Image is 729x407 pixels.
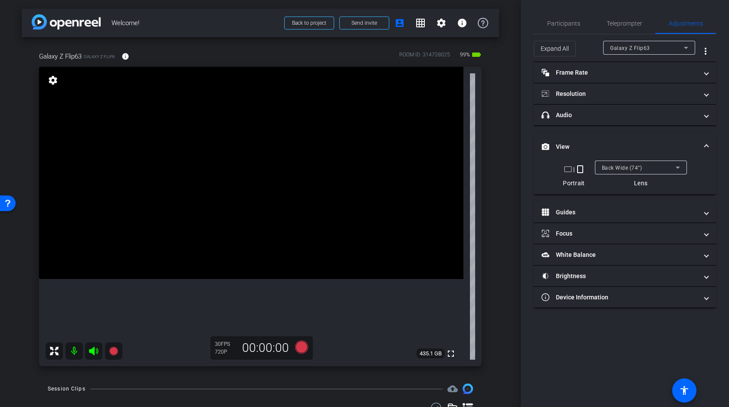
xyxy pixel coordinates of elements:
span: Teleprompter [607,20,642,26]
div: 30 [215,341,236,348]
mat-panel-title: Device Information [542,293,698,302]
mat-panel-title: Frame Rate [542,68,698,77]
mat-expansion-panel-header: Frame Rate [534,62,716,83]
mat-panel-title: White Balance [542,250,698,259]
span: Welcome! [112,14,279,32]
mat-icon: crop_portrait [575,164,585,174]
img: app-logo [32,14,101,30]
div: View [534,161,716,194]
span: Galaxy Z Flip63 [610,45,650,51]
mat-expansion-panel-header: Focus [534,223,716,244]
mat-panel-title: Focus [542,229,698,238]
mat-icon: cloud_upload [447,384,458,394]
span: Back to project [292,20,326,26]
mat-panel-title: View [542,142,698,151]
mat-icon: info [121,53,129,60]
mat-expansion-panel-header: Audio [534,105,716,125]
mat-expansion-panel-header: Guides [534,202,716,223]
span: 99% [459,48,471,62]
span: Adjustments [669,20,703,26]
mat-expansion-panel-header: Brightness [534,266,716,286]
mat-expansion-panel-header: White Balance [534,244,716,265]
div: ROOM ID: 314728025 [399,51,450,63]
div: | [563,164,585,174]
span: Send invite [351,20,377,26]
div: 00:00:00 [236,341,295,355]
mat-icon: grid_on [415,18,426,28]
button: Send invite [339,16,389,30]
span: Participants [547,20,580,26]
button: Expand All [534,41,576,56]
span: Destinations for your clips [447,384,458,394]
div: Portrait [563,179,585,187]
mat-icon: account_box [394,18,405,28]
span: Galaxy Z Flip63 [39,52,82,61]
img: Session clips [463,384,473,394]
button: More Options for Adjustments Panel [695,41,716,62]
span: Expand All [541,40,569,57]
mat-expansion-panel-header: View [534,133,716,161]
button: Back to project [284,16,334,30]
mat-panel-title: Audio [542,111,698,120]
mat-panel-title: Brightness [542,272,698,281]
mat-expansion-panel-header: Resolution [534,83,716,104]
span: Back Wide (74°) [602,165,642,171]
mat-icon: settings [436,18,447,28]
div: 720P [215,348,236,355]
span: Galaxy Z Flip6 [84,53,115,60]
div: Session Clips [48,384,85,393]
span: 435.1 GB [417,348,445,359]
mat-icon: info [457,18,467,28]
mat-icon: more_vert [700,46,711,56]
mat-icon: battery_std [471,49,482,60]
mat-panel-title: Resolution [542,89,698,98]
span: FPS [221,341,230,347]
mat-icon: crop_landscape [563,164,573,174]
mat-icon: settings [47,75,59,85]
mat-icon: fullscreen [446,348,456,359]
mat-expansion-panel-header: Device Information [534,287,716,308]
mat-panel-title: Guides [542,208,698,217]
mat-icon: accessibility [679,385,690,396]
